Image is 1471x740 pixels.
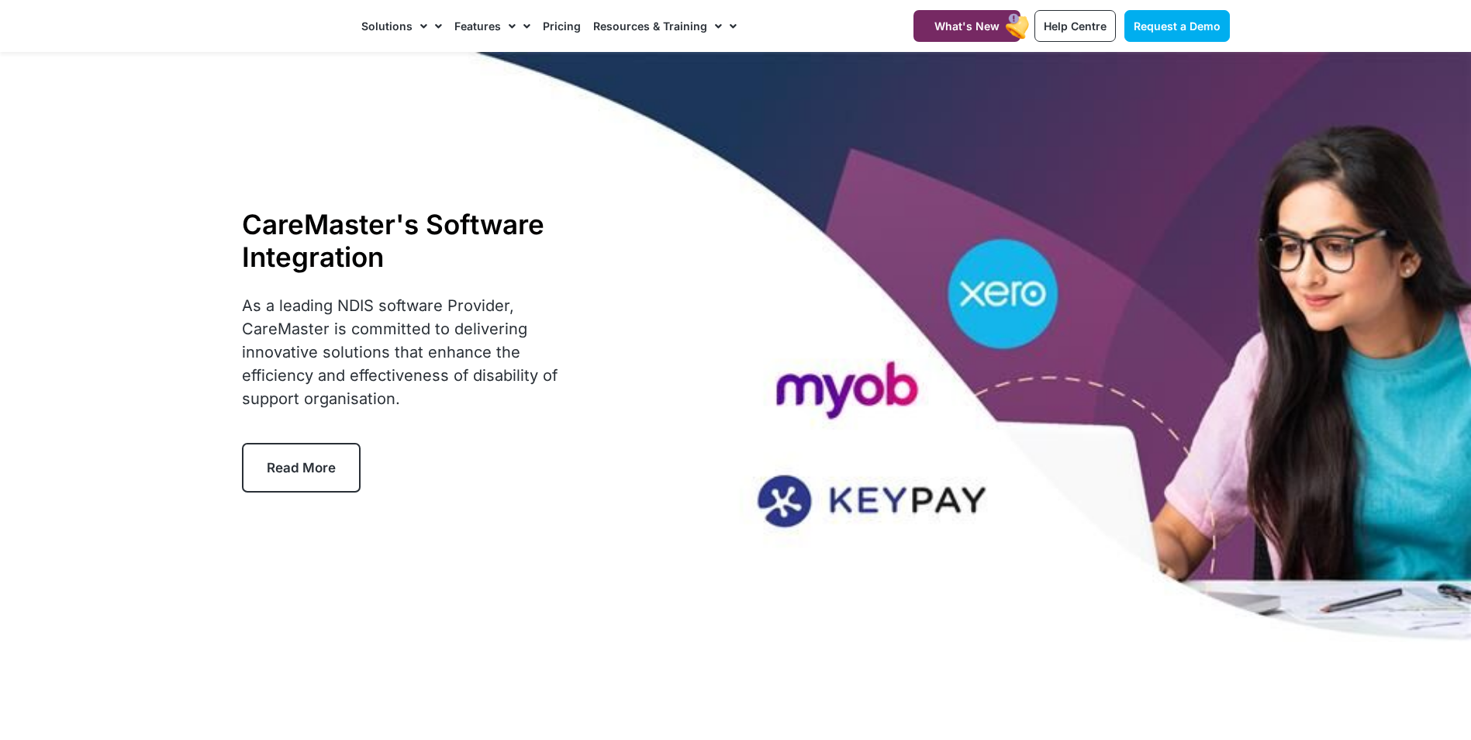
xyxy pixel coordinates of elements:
span: What's New [934,19,1000,33]
span: Request a Demo [1134,19,1221,33]
img: CareMaster Logo [242,15,347,38]
h1: CareMaster's Software Integration [242,208,578,273]
span: Read More [267,460,336,475]
a: Read More [242,443,361,493]
p: As a leading NDIS software Provider, CareMaster is committed to delivering innovative solutions t... [242,294,578,410]
a: Request a Demo [1124,10,1230,42]
span: Help Centre [1044,19,1107,33]
a: What's New [913,10,1020,42]
a: Help Centre [1034,10,1116,42]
